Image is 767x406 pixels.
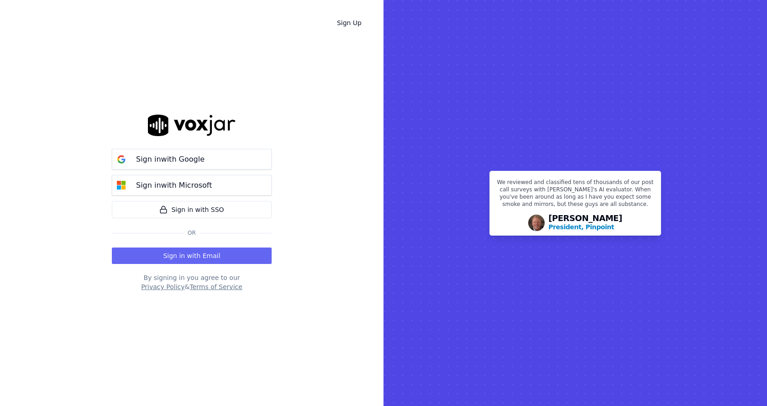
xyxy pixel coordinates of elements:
button: Sign inwith Microsoft [112,175,272,195]
p: Sign in with Microsoft [136,180,212,191]
p: President, Pinpoint [548,222,614,232]
img: microsoft Sign in button [112,176,131,195]
img: Avatar [528,215,545,231]
p: Sign in with Google [136,154,205,165]
button: Sign inwith Google [112,149,272,169]
div: [PERSON_NAME] [548,214,622,232]
span: Or [184,229,200,237]
a: Sign Up [330,15,369,31]
img: logo [148,115,236,136]
p: We reviewed and classified tens of thousands of our post call surveys with [PERSON_NAME]'s AI eva... [495,179,655,211]
div: By signing in you agree to our & [112,273,272,291]
img: google Sign in button [112,150,131,169]
button: Sign in with Email [112,248,272,264]
button: Privacy Policy [141,282,184,291]
a: Sign in with SSO [112,201,272,218]
button: Terms of Service [189,282,242,291]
